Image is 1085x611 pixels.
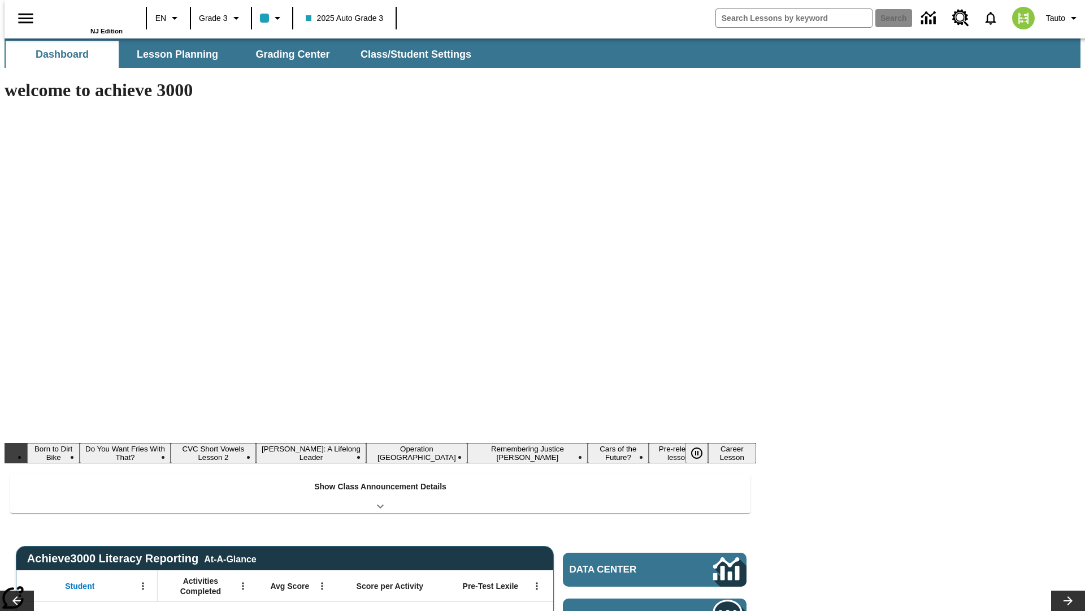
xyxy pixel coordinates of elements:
button: Language: EN, Select a language [150,8,186,28]
a: Data Center [563,553,747,587]
button: Class color is light blue. Change class color [255,8,289,28]
div: At-A-Glance [204,552,256,565]
button: Slide 7 Cars of the Future? [588,443,649,463]
span: Score per Activity [357,581,424,591]
button: Slide 2 Do You Want Fries With That? [80,443,170,463]
button: Slide 8 Pre-release lesson [649,443,708,463]
button: Slide 5 Operation London Bridge [366,443,467,463]
div: Show Class Announcement Details [10,474,750,513]
div: Pause [685,443,719,463]
input: search field [716,9,872,27]
span: Activities Completed [163,576,238,596]
button: Select a new avatar [1005,3,1041,33]
button: Open side menu [9,2,42,35]
button: Slide 4 Dianne Feinstein: A Lifelong Leader [256,443,366,463]
a: Data Center [914,3,945,34]
a: Resource Center, Will open in new tab [945,3,976,33]
button: Dashboard [6,41,119,68]
span: 2025 Auto Grade 3 [306,12,384,24]
span: Achieve3000 Literacy Reporting [27,552,257,565]
a: Home [49,5,123,28]
span: Avg Score [270,581,309,591]
button: Lesson Planning [121,41,234,68]
div: SubNavbar [5,38,1080,68]
a: Notifications [976,3,1005,33]
button: Lesson carousel, Next [1051,591,1085,611]
span: NJ Edition [90,28,123,35]
span: Pre-Test Lexile [463,581,519,591]
p: Show Class Announcement Details [314,481,446,493]
span: Data Center [570,564,675,575]
span: Grade 3 [199,12,228,24]
button: Grade: Grade 3, Select a grade [194,8,248,28]
button: Slide 9 Career Lesson [708,443,756,463]
button: Open Menu [314,578,331,595]
button: Open Menu [235,578,251,595]
button: Slide 1 Born to Dirt Bike [27,443,80,463]
button: Class/Student Settings [351,41,480,68]
button: Grading Center [236,41,349,68]
span: Tauto [1046,12,1065,24]
button: Open Menu [134,578,151,595]
button: Slide 6 Remembering Justice O'Connor [467,443,588,463]
button: Slide 3 CVC Short Vowels Lesson 2 [171,443,256,463]
button: Open Menu [528,578,545,595]
h1: welcome to achieve 3000 [5,80,756,101]
span: EN [155,12,166,24]
div: Home [49,4,123,35]
span: Student [65,581,94,591]
button: Profile/Settings [1041,8,1085,28]
img: avatar image [1012,7,1035,29]
button: Pause [685,443,708,463]
div: SubNavbar [5,41,481,68]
